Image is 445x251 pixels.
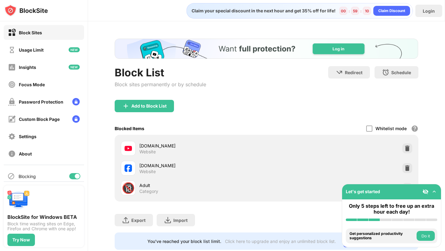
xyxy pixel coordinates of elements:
div: Website [139,169,156,174]
img: about-off.svg [8,150,16,158]
div: Block time wasting sites on Edge, Firefox and Chrome with one app! [7,221,80,231]
div: : [347,7,351,15]
div: Get personalized productivity suggestions [350,232,415,240]
div: Export [131,218,146,223]
div: Add to Block List [131,104,167,108]
img: logo-blocksite.svg [4,4,48,17]
div: 10 [365,9,369,13]
div: : [359,7,363,15]
div: Redirect [345,70,362,75]
img: push-desktop.svg [7,189,30,211]
div: Usage Limit [19,47,44,53]
img: insights-off.svg [8,63,16,71]
img: blocking-icon.svg [7,172,15,180]
div: Blocked Items [115,126,144,131]
div: Schedule [391,70,411,75]
div: You’ve reached your block list limit. [147,239,221,244]
div: Click here to upgrade and enjoy an unlimited block list. [225,239,336,244]
img: settings-off.svg [8,133,16,140]
img: block-on.svg [8,29,16,36]
div: Password Protection [19,99,63,104]
img: favicons [125,145,132,152]
div: Block Sites [19,30,42,35]
img: new-icon.svg [69,65,80,70]
img: password-protection-off.svg [8,98,16,106]
div: Let's get started [346,189,380,194]
img: lock-menu.svg [72,115,80,123]
img: lock-menu.svg [72,98,80,105]
div: Website [139,149,156,155]
img: omni-setup-toggle.svg [431,189,437,195]
div: 🔞 [122,182,135,194]
div: Block List [115,66,206,79]
iframe: Banner [115,39,418,59]
div: Adult [139,182,266,189]
div: Settings [19,134,36,139]
div: About [19,151,32,156]
div: Login [423,8,435,14]
div: Whitelist mode [375,126,407,131]
div: Focus Mode [19,82,45,87]
img: focus-off.svg [8,81,16,88]
div: Import [173,218,188,223]
div: Custom Block Page [19,117,60,122]
div: 00 [341,9,346,13]
div: Block sites permanently or by schedule [115,81,206,87]
img: favicons [125,164,132,172]
div: Blocking [19,174,36,179]
div: [DOMAIN_NAME] [139,143,266,149]
div: Only 5 steps left to free up an extra hour each day! [346,203,437,215]
img: new-icon.svg [69,47,80,52]
div: Category [139,189,158,194]
div: Insights [19,65,36,70]
button: Do it [417,231,435,241]
div: BlockSite for Windows BETA [7,214,80,220]
div: Claim Discount [378,8,405,14]
img: time-usage-off.svg [8,46,16,54]
div: Claim your special discount in the next hour and get 35% off for life! [188,8,336,14]
img: eye-not-visible.svg [422,189,429,195]
img: customize-block-page-off.svg [8,115,16,123]
div: Try Now [12,237,30,242]
div: 59 [353,9,358,13]
div: [DOMAIN_NAME] [139,162,266,169]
